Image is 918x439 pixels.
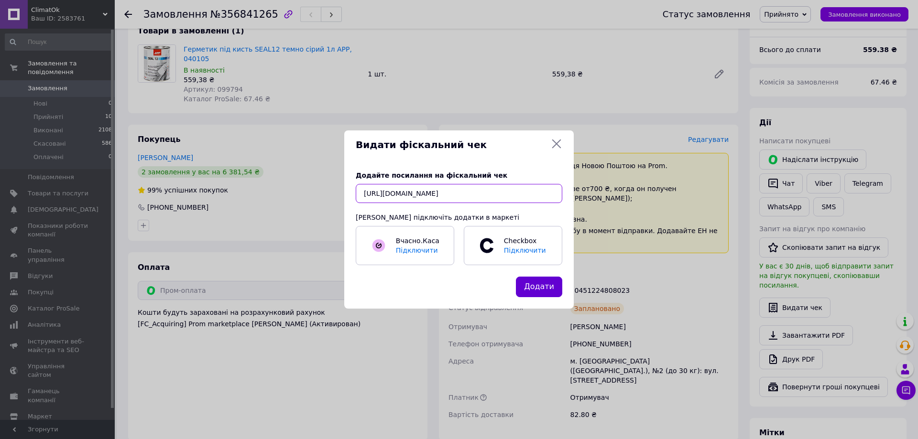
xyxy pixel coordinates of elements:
span: Вчасно.Каса [396,237,439,245]
span: Checkbox [499,236,552,255]
button: Додати [516,277,562,297]
a: CheckboxПідключити [464,226,562,265]
span: Підключити [396,246,438,254]
span: Видати фіскальний чек [356,138,547,152]
input: URL чека [356,184,562,203]
span: Підключити [504,246,546,254]
a: Вчасно.КасаПідключити [356,226,454,265]
div: [PERSON_NAME] підключіть додатки в маркеті [356,213,562,222]
span: Додайте посилання на фіскальний чек [356,171,507,179]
